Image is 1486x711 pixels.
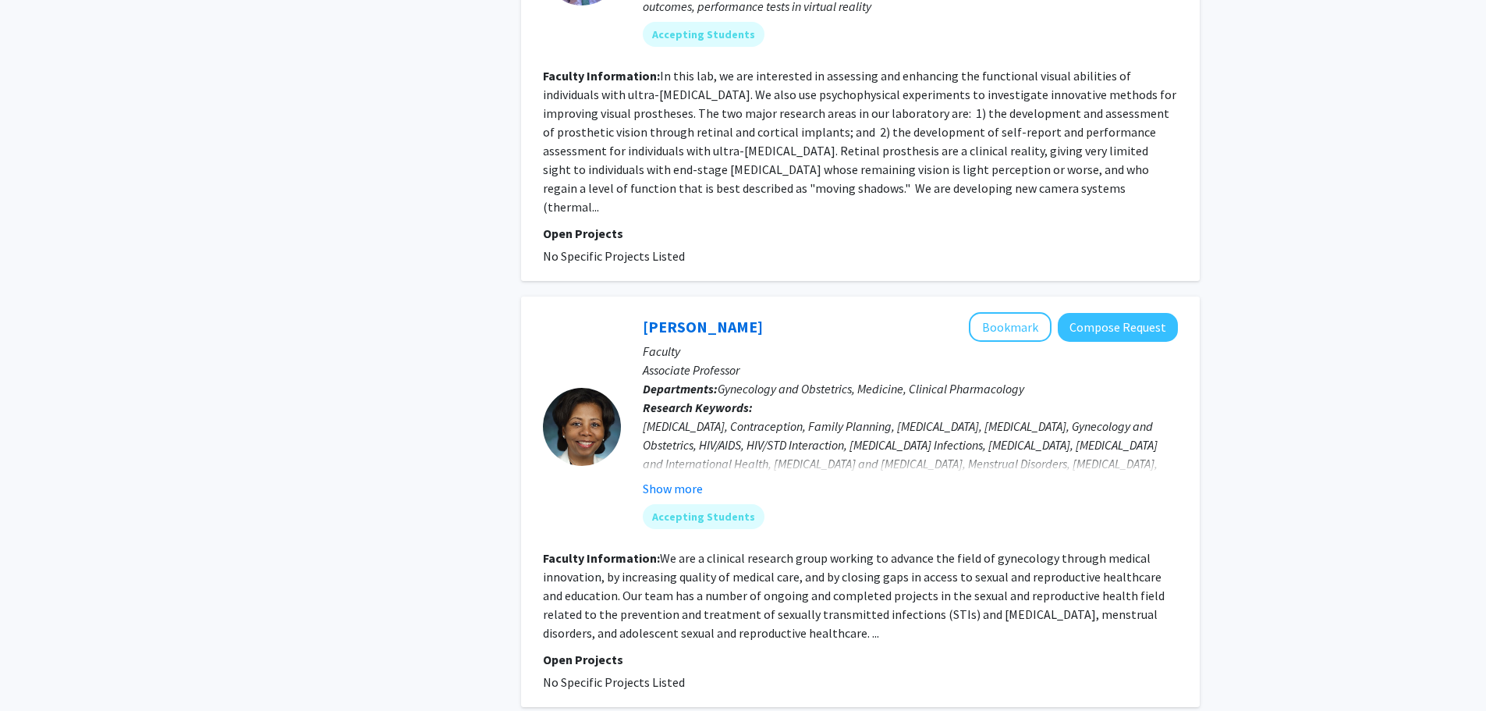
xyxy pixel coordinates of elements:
[543,68,1176,215] fg-read-more: In this lab, we are interested in assessing and enhancing the functional visual abilities of indi...
[643,400,753,415] b: Research Keywords:
[643,342,1178,361] p: Faculty
[643,417,1178,510] div: [MEDICAL_DATA], Contraception, Family Planning, [MEDICAL_DATA], [MEDICAL_DATA], Gynecology and Ob...
[543,550,1165,641] fg-read-more: We are a clinical research group working to advance the field of gynecology through medical innov...
[543,248,685,264] span: No Specific Projects Listed
[543,550,660,566] b: Faculty Information:
[643,361,1178,379] p: Associate Professor
[543,224,1178,243] p: Open Projects
[643,381,718,396] b: Departments:
[643,504,764,529] mat-chip: Accepting Students
[543,68,660,84] b: Faculty Information:
[543,650,1178,669] p: Open Projects
[12,641,66,699] iframe: Chat
[643,479,703,498] button: Show more
[969,312,1052,342] button: Add Jenell Coleman to Bookmarks
[643,317,763,336] a: [PERSON_NAME]
[643,22,764,47] mat-chip: Accepting Students
[543,674,685,690] span: No Specific Projects Listed
[1058,313,1178,342] button: Compose Request to Jenell Coleman
[718,381,1024,396] span: Gynecology and Obstetrics, Medicine, Clinical Pharmacology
